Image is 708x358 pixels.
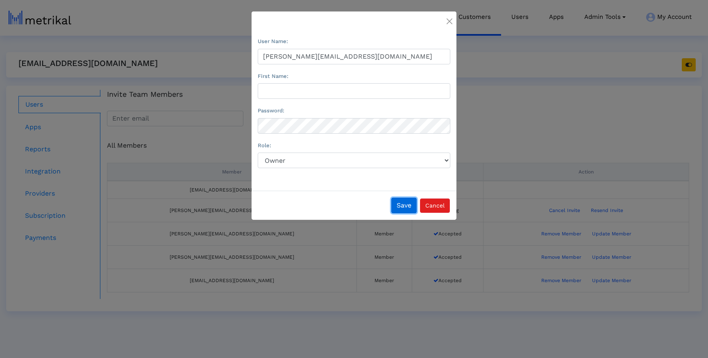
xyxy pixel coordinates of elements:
[258,107,284,115] label: Password:
[420,198,450,213] button: Cancel
[447,16,452,25] button: Close
[258,141,271,150] label: Role:
[258,72,288,80] label: First Name:
[258,37,288,46] label: User Name:
[447,18,452,24] img: close-modal
[391,198,417,213] button: Save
